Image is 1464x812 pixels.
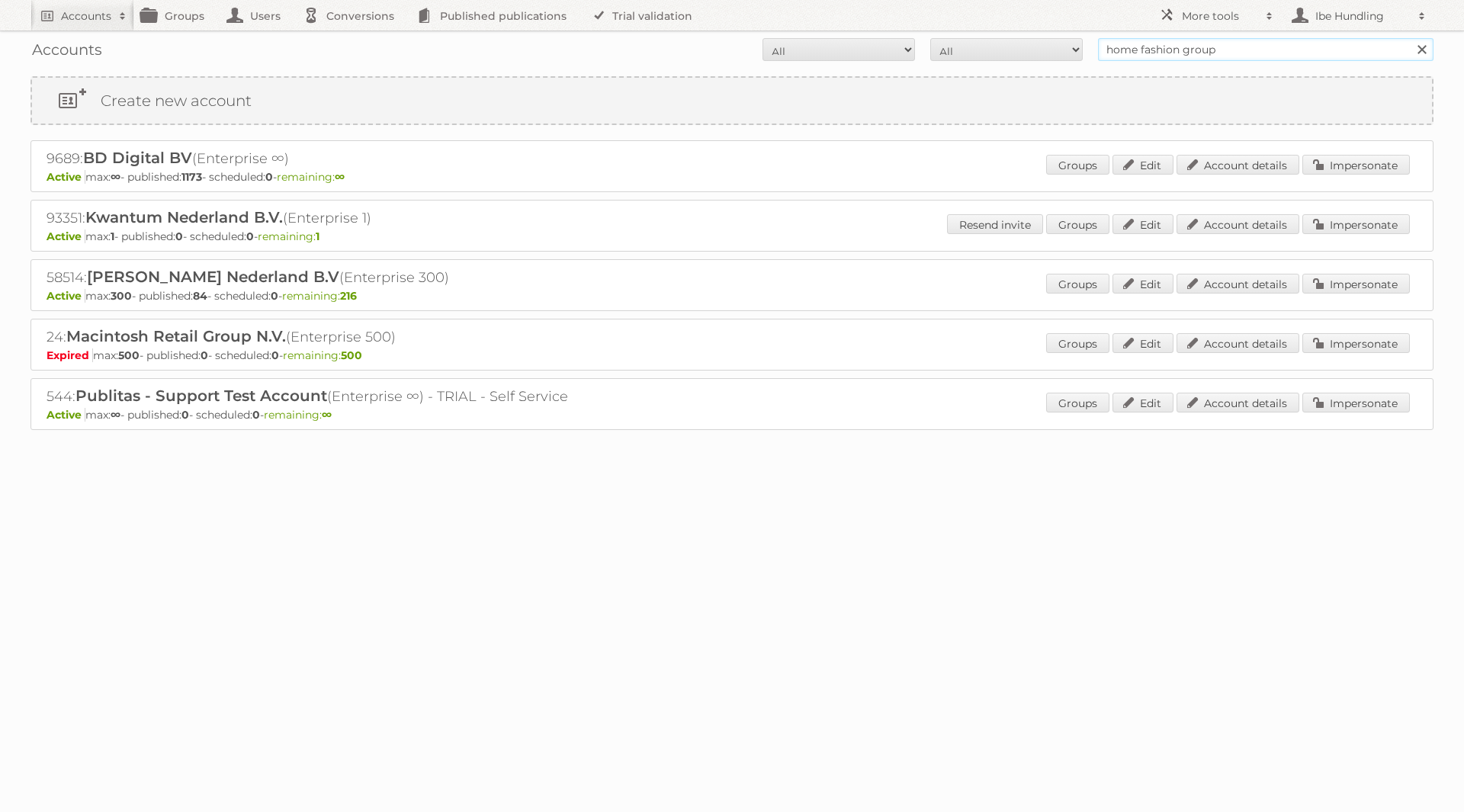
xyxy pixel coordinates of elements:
[111,408,120,422] strong: ∞
[264,408,332,422] span: remaining:
[47,268,580,287] h2: 58514: (Enterprise 300)
[32,78,1432,124] a: Create new account
[85,208,283,226] span: Kwantum Nederland B.V.
[1302,214,1410,234] a: Impersonate
[340,289,357,303] strong: 216
[1177,333,1299,353] a: Account details
[316,229,319,243] strong: 1
[1046,155,1109,175] a: Groups
[118,348,140,362] strong: 500
[1112,155,1173,175] a: Edit
[246,229,254,243] strong: 0
[111,170,120,184] strong: ∞
[61,8,111,24] h2: Accounts
[47,229,1417,243] p: max: - published: - scheduled: -
[47,229,85,243] span: Active
[47,289,1417,303] p: max: - published: - scheduled: -
[947,214,1043,234] a: Resend invite
[1302,333,1410,353] a: Impersonate
[66,327,286,345] span: Macintosh Retail Group N.V.
[175,229,183,243] strong: 0
[1302,393,1410,412] a: Impersonate
[1046,393,1109,412] a: Groups
[1046,274,1109,294] a: Groups
[47,170,1417,184] p: max: - published: - scheduled: -
[271,289,278,303] strong: 0
[47,327,580,347] h2: 24: (Enterprise 500)
[265,170,273,184] strong: 0
[181,170,202,184] strong: 1173
[47,408,85,422] span: Active
[1046,333,1109,353] a: Groups
[1112,274,1173,294] a: Edit
[271,348,279,362] strong: 0
[47,170,85,184] span: Active
[258,229,319,243] span: remaining:
[1302,155,1410,175] a: Impersonate
[111,229,114,243] strong: 1
[1177,274,1299,294] a: Account details
[47,348,1417,362] p: max: - published: - scheduled: -
[1177,155,1299,175] a: Account details
[283,348,362,362] span: remaining:
[181,408,189,422] strong: 0
[1046,214,1109,234] a: Groups
[201,348,208,362] strong: 0
[252,408,260,422] strong: 0
[1177,393,1299,412] a: Account details
[47,149,580,168] h2: 9689: (Enterprise ∞)
[47,387,580,406] h2: 544: (Enterprise ∞) - TRIAL - Self Service
[335,170,345,184] strong: ∞
[277,170,345,184] span: remaining:
[1112,333,1173,353] a: Edit
[1182,8,1258,24] h2: More tools
[322,408,332,422] strong: ∞
[1177,214,1299,234] a: Account details
[341,348,362,362] strong: 500
[1112,393,1173,412] a: Edit
[47,348,93,362] span: Expired
[75,387,327,405] span: Publitas - Support Test Account
[193,289,207,303] strong: 84
[1112,214,1173,234] a: Edit
[111,289,132,303] strong: 300
[282,289,357,303] span: remaining:
[1311,8,1411,24] h2: Ibe Hundling
[47,289,85,303] span: Active
[87,268,339,286] span: [PERSON_NAME] Nederland B.V
[1302,274,1410,294] a: Impersonate
[83,149,192,167] span: BD Digital BV
[47,408,1417,422] p: max: - published: - scheduled: -
[47,208,580,228] h2: 93351: (Enterprise 1)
